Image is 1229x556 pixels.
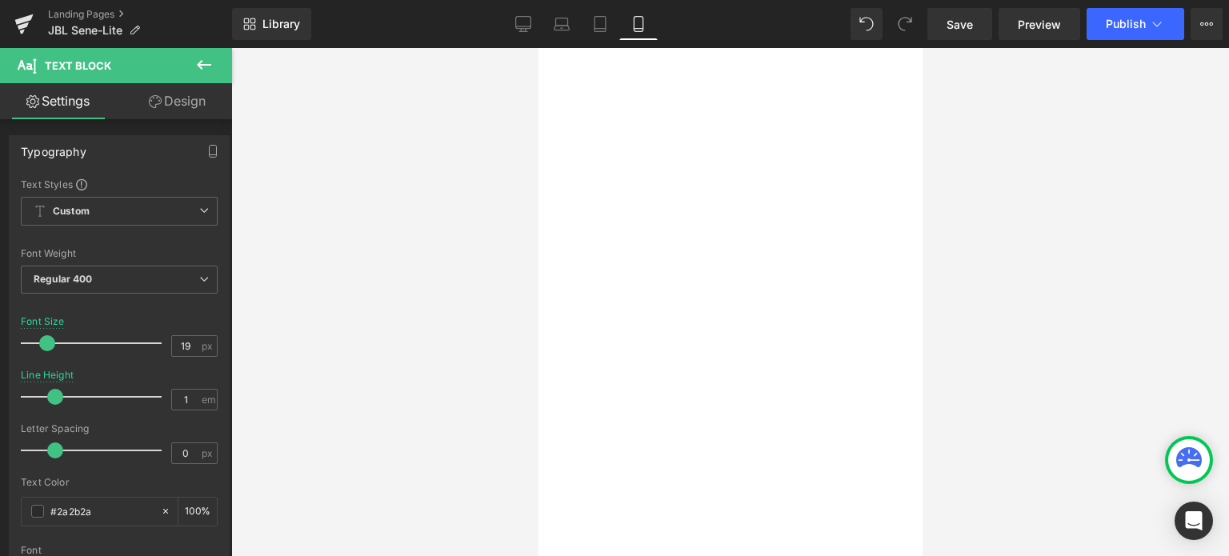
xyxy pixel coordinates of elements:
button: Publish [1087,8,1184,40]
div: Font Size [21,316,65,327]
div: Typography [21,136,86,158]
span: Save [947,16,973,33]
span: em [202,394,215,405]
a: Tablet [581,8,619,40]
a: Landing Pages [48,8,232,21]
a: Mobile [619,8,658,40]
span: JBL Sene-Lite [48,24,122,37]
button: Redo [889,8,921,40]
div: Text Color [21,477,218,488]
div: Line Height [21,370,74,381]
a: Preview [999,8,1080,40]
a: New Library [232,8,311,40]
div: Font Weight [21,248,218,259]
div: % [178,498,217,526]
b: Regular 400 [34,273,93,285]
span: Text Block [45,59,111,72]
button: More [1191,8,1223,40]
a: Design [119,83,235,119]
a: Laptop [542,8,581,40]
span: Publish [1106,18,1146,30]
button: Undo [851,8,883,40]
span: px [202,341,215,351]
b: Custom [53,205,90,218]
div: Font [21,545,218,556]
span: px [202,448,215,458]
span: Library [262,17,300,31]
a: Desktop [504,8,542,40]
div: Letter Spacing [21,423,218,434]
div: Open Intercom Messenger [1175,502,1213,540]
input: Color [50,502,153,520]
div: Text Styles [21,178,218,190]
span: Preview [1018,16,1061,33]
